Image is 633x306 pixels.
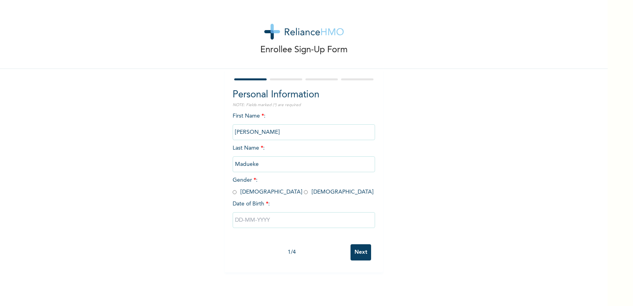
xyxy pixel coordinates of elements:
[233,200,270,208] span: Date of Birth :
[233,145,375,167] span: Last Name :
[233,156,375,172] input: Enter your last name
[233,102,375,108] p: NOTE: Fields marked (*) are required
[233,248,351,257] div: 1 / 4
[264,24,344,40] img: logo
[260,44,348,57] p: Enrollee Sign-Up Form
[233,177,373,195] span: Gender : [DEMOGRAPHIC_DATA] [DEMOGRAPHIC_DATA]
[233,212,375,228] input: DD-MM-YYYY
[233,88,375,102] h2: Personal Information
[233,113,375,135] span: First Name :
[351,244,371,260] input: Next
[233,124,375,140] input: Enter your first name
